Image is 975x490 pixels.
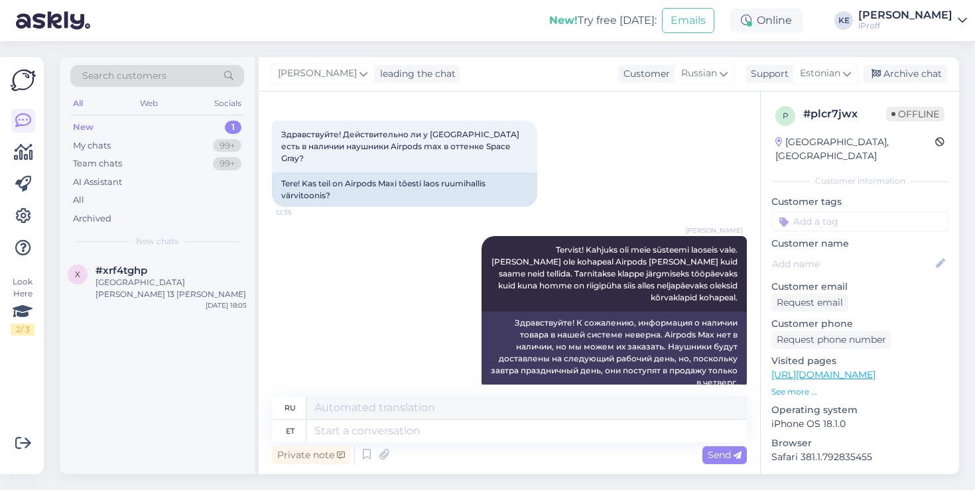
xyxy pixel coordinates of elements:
p: Customer phone [771,317,948,331]
div: 1 [225,121,241,134]
div: [GEOGRAPHIC_DATA], [GEOGRAPHIC_DATA] [775,135,935,163]
div: Customer [618,67,670,81]
div: My chats [73,139,111,153]
p: Customer name [771,237,948,251]
button: Emails [662,8,714,33]
div: 2 / 3 [11,324,34,336]
div: Try free [DATE]: [549,13,657,29]
p: Operating system [771,403,948,417]
p: Visited pages [771,354,948,368]
div: leading the chat [375,67,456,81]
div: # plcr7jwx [803,106,886,122]
a: [PERSON_NAME]iProff [858,10,967,31]
div: Здравствуйте! К сожалению, информация о наличии товара в нашей системе неверна. Airpods Max нет в... [482,312,747,394]
div: Private note [272,446,350,464]
div: et [286,420,294,442]
span: [PERSON_NAME] [278,66,357,81]
p: Customer tags [771,195,948,209]
p: Browser [771,436,948,450]
input: Add name [772,257,933,271]
span: Estonian [800,66,840,81]
span: Tervist! Kahjuks oli meie süsteemi laoseis vale. [PERSON_NAME] ole kohapeal Airpods [PERSON_NAME]... [491,245,740,302]
div: ru [285,397,296,419]
div: Team chats [73,157,122,170]
div: New [73,121,94,134]
div: [PERSON_NAME] [858,10,952,21]
p: See more ... [771,386,948,398]
div: Customer information [771,175,948,187]
div: All [73,194,84,207]
div: Archived [73,212,111,225]
div: Request phone number [771,331,891,349]
span: 12:35 [276,208,326,217]
div: Online [730,9,803,32]
span: Send [708,449,742,461]
div: Look Here [11,276,34,336]
div: 99+ [213,139,241,153]
p: iPhone OS 18.1.0 [771,417,948,431]
span: Offline [886,107,944,121]
div: iProff [858,21,952,31]
span: New chats [136,235,178,247]
div: Support [746,67,789,81]
div: AI Assistant [73,176,122,189]
img: Askly Logo [11,68,36,93]
div: Request email [771,294,848,312]
div: Web [137,95,161,112]
div: 99+ [213,157,241,170]
div: [GEOGRAPHIC_DATA] [PERSON_NAME] 13 [PERSON_NAME] [96,276,247,300]
span: [PERSON_NAME] [686,225,743,235]
span: Russian [681,66,717,81]
div: Archive chat [864,65,947,83]
span: #xrf4tghp [96,265,147,276]
p: Safari 381.1.792835455 [771,450,948,464]
b: New! [549,14,578,27]
div: KE [834,11,853,30]
span: Здравствуйте! Действительно ли у [GEOGRAPHIC_DATA] есть в наличии наушники Airpods max в оттенке ... [281,129,521,163]
p: Customer email [771,280,948,294]
a: [URL][DOMAIN_NAME] [771,369,876,381]
span: p [783,111,789,121]
input: Add a tag [771,212,948,231]
div: Socials [212,95,244,112]
div: Tere! Kas teil on Airpods Maxi tõesti laos ruumihallis värvitoonis? [272,172,537,207]
div: [DATE] 18:05 [206,300,247,310]
div: All [70,95,86,112]
span: Search customers [82,69,166,83]
span: x [75,269,80,279]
